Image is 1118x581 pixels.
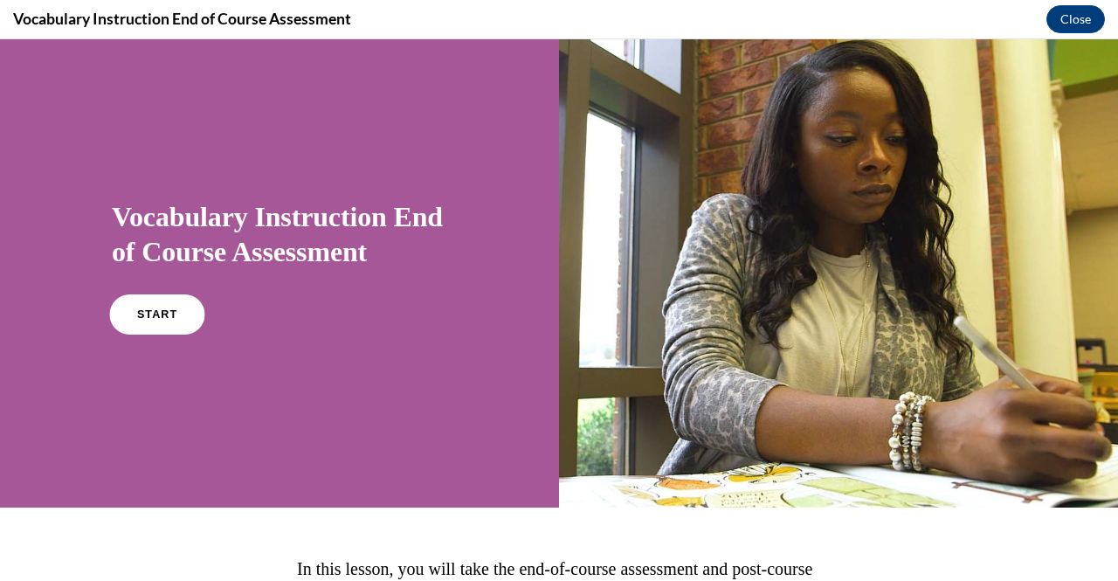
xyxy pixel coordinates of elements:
[112,160,447,230] h1: Vocabulary Instruction End of Course Assessment
[137,269,177,282] span: START
[13,8,351,30] h4: Vocabulary Instruction End of Course Assessment
[109,255,204,295] a: START
[1046,5,1105,33] button: Close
